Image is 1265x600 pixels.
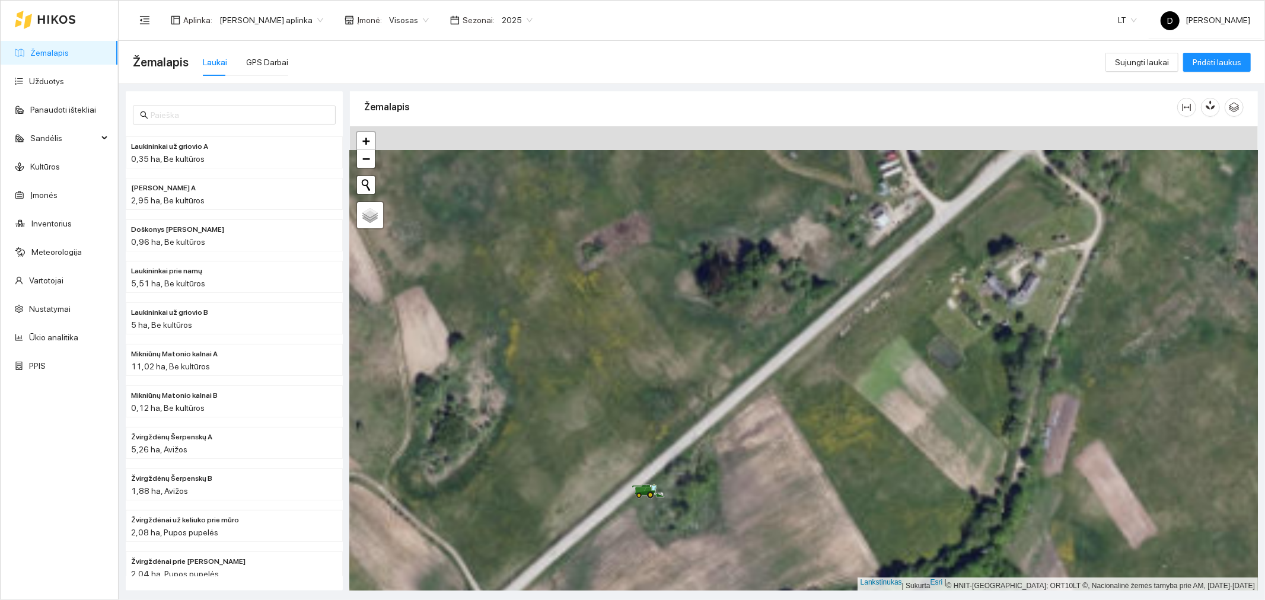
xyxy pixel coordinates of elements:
span: Doškonys Sabonienė A [131,183,196,194]
font: Įmonė [357,15,380,25]
span: LT [1118,11,1137,29]
a: Kultūros [30,162,60,171]
a: Sluoksniai [357,202,383,228]
span: parduotuvė [345,15,354,25]
font: Žemalapis [364,101,410,113]
span: išdėstymas [171,15,180,25]
a: Esri [931,578,943,586]
font: © HNIT-[GEOGRAPHIC_DATA]; ORT10LT ©, Nacionalinė žemės tarnyba prie AM, [DATE]-[DATE] [947,582,1255,590]
font: GPS Darbai [246,58,288,67]
span: Laukininkai už griovio A [131,141,208,152]
a: Įmonės [30,190,58,200]
a: Sujungti laukai [1105,58,1178,67]
font: Laukininkai prie namų [131,267,202,275]
a: Ūkio analitika [29,333,78,342]
span: Mikniūnų Matonio kalnai A [131,349,218,360]
font: Žvirgždėnai prie [PERSON_NAME] [131,557,246,566]
font: D [1167,16,1173,25]
font: Sandėlis [30,133,62,143]
button: stulpelio plotis [1177,98,1196,117]
a: PPIS [29,361,46,371]
font: : [211,15,212,25]
a: Inventorius [31,219,72,228]
button: meniu sulankstymas [133,8,157,32]
font: Laukai [203,58,227,67]
span: kalendorius [450,15,460,25]
button: Sujungti laukai [1105,53,1178,72]
font: 5 ha, Be kultūros [131,320,192,330]
font: 0,96 ha, Be kultūros [131,237,205,247]
span: stulpelio plotis [1178,103,1196,112]
font: 5,51 ha, Be kultūros [131,279,205,288]
font: 11,02 ha, Be kultūros [131,362,210,371]
font: Mikniūnų Matonio kalnai B [131,391,218,400]
font: [PERSON_NAME] [1186,15,1250,25]
font: 0,12 ha, Be kultūros [131,403,205,413]
font: 5,26 ha, Avižos [131,445,187,454]
span: Laukininkai už griovio B [131,307,208,318]
span: Visosas [389,11,429,29]
span: Laukininkai prie namų [131,266,202,277]
font: Žvirgždėnai už keliuko prie mūro [131,516,239,524]
span: Žvirgždėnai prie mūro Močiutės [131,556,246,567]
a: Priartinti [357,132,375,150]
span: meniu sulankstymas [139,15,150,25]
a: Meteorologija [31,247,82,257]
a: Panaudoti ištekliai [30,105,96,114]
font: Žvirgždėnų Šerpenskų B [131,474,212,483]
span: Žvirgždėnų Šerpenskų A [131,432,212,443]
font: Žemalapis [133,55,189,69]
a: Nustatymai [29,304,71,314]
input: Paieška [151,108,329,122]
span: Donato Klimkevičiaus aplinka [219,11,323,29]
font: Sezonai [463,15,493,25]
font: Aplinka [183,15,211,25]
font: + [362,133,370,148]
a: Vartotojai [29,276,63,285]
a: Žemalapis [30,48,69,58]
a: Atitolinti [357,150,375,168]
font: 2,08 ha, Pupos pupelės [131,528,218,537]
font: | Sukurta [902,582,931,590]
span: 2025 [502,11,533,29]
button: Pridėti laukus [1183,53,1251,72]
font: Visosas [389,15,418,25]
font: 2,95 ha, Be kultūros [131,196,205,205]
font: Laukininkai už griovio B [131,308,208,317]
font: Žvirgždėnų Šerpenskų A [131,433,212,441]
button: Pradėti naują paiešką [357,176,375,194]
font: [PERSON_NAME] A [131,184,196,192]
font: Mikniūnų Matonio kalnai A [131,350,218,358]
span: Žemalapis [133,53,189,72]
font: − [362,151,370,166]
font: Sujungti laukai [1115,58,1169,67]
span: Mikniūnų Matonio kalnai B [131,390,218,401]
font: 2,04 ha, Pupos pupelės [131,569,219,579]
font: Laukininkai už griovio A [131,142,208,151]
font: : [493,15,495,25]
span: Žvirgždėnų Šerpenskų B [131,473,212,484]
span: Žvirgždėnai už keliuko prie mūro [131,515,239,526]
font: Pridėti laukus [1193,58,1241,67]
a: Lankstinukas [861,578,902,586]
span: Doškonys Sabonienė B. [131,224,224,235]
a: Užduotys [29,76,64,86]
a: Pridėti laukus [1183,58,1251,67]
font: 0,35 ha, Be kultūros [131,154,205,164]
font: LT [1118,15,1126,25]
font: Doškonys [PERSON_NAME] [131,225,224,234]
span: paieška [140,111,148,119]
font: | [945,578,947,586]
font: : [380,15,382,25]
font: 1,88 ha, Avižos [131,486,188,496]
